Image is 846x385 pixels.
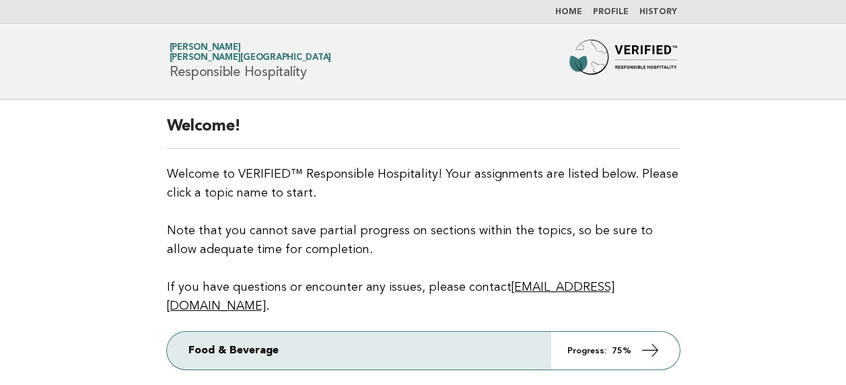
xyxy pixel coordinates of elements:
[593,8,629,16] a: Profile
[569,40,677,83] img: Forbes Travel Guide
[167,116,680,149] h2: Welcome!
[639,8,677,16] a: History
[170,44,332,79] h1: Responsible Hospitality
[612,347,631,355] strong: 75%
[555,8,582,16] a: Home
[170,43,332,62] a: [PERSON_NAME][PERSON_NAME][GEOGRAPHIC_DATA]
[567,347,606,355] em: Progress:
[167,165,680,316] p: Welcome to VERIFIED™ Responsible Hospitality! Your assignments are listed below. Please click a t...
[170,54,332,63] span: [PERSON_NAME][GEOGRAPHIC_DATA]
[167,332,680,370] a: Food & Beverage Progress: 75%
